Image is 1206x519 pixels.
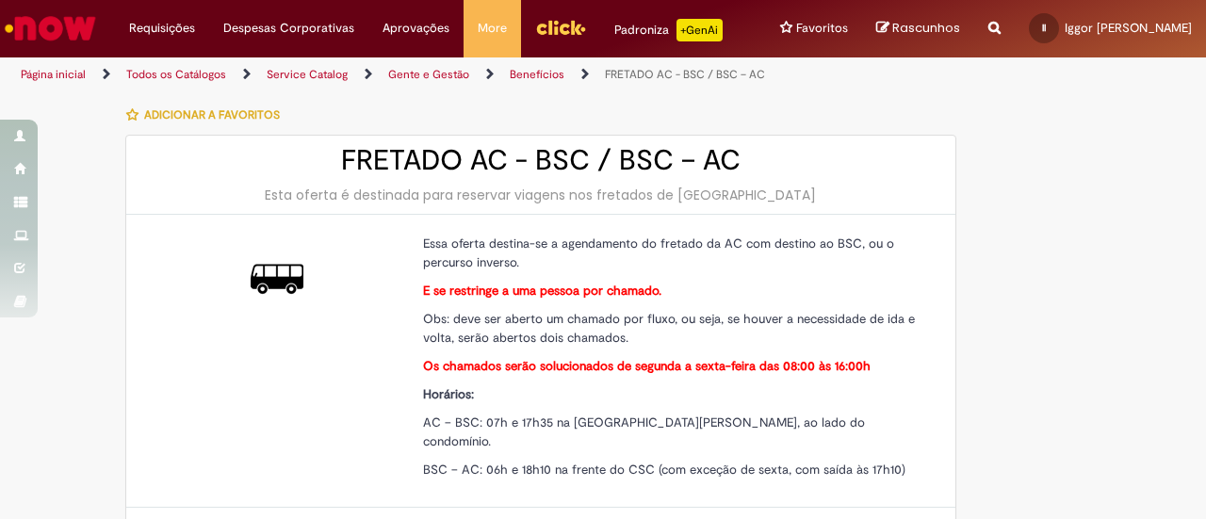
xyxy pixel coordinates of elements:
[423,235,894,270] span: Essa oferta destina-se a agendamento do fretado da AC com destino ao BSC, ou o percurso inverso.
[126,67,226,82] a: Todos os Catálogos
[876,20,960,38] a: Rascunhos
[478,19,507,38] span: More
[676,19,723,41] p: +GenAi
[423,462,905,478] span: BSC – AC: 06h e 18h10 na frente do CSC (com exceção de sexta, com saída às 17h10)
[14,57,790,92] ul: Trilhas de página
[423,311,915,346] span: Obs: deve ser aberto um chamado por fluxo, ou seja, se houver a necessidade de ida e volta, serão...
[144,107,280,122] span: Adicionar a Favoritos
[796,19,848,38] span: Favoritos
[129,19,195,38] span: Requisições
[423,283,661,299] strong: E se restringe a uma pessoa por chamado.
[423,386,474,402] strong: Horários:
[423,358,871,374] strong: Os chamados serão solucionados de segunda a sexta-feira das 08:00 às 16:00h
[145,186,937,204] div: Esta oferta é destinada para reservar viagens nos fretados de [GEOGRAPHIC_DATA]
[267,67,348,82] a: Service Catalog
[145,145,937,176] h2: FRETADO AC - BSC / BSC – AC
[1065,20,1192,36] span: Iggor [PERSON_NAME]
[251,252,303,305] img: FRETADO AC - BSC / BSC – AC
[21,67,86,82] a: Página inicial
[383,19,449,38] span: Aprovações
[2,9,99,47] img: ServiceNow
[614,19,723,41] div: Padroniza
[535,13,586,41] img: click_logo_yellow_360x200.png
[125,95,290,135] button: Adicionar a Favoritos
[423,414,865,449] span: AC – BSC: 07h e 17h35 na [GEOGRAPHIC_DATA][PERSON_NAME], ao lado do condomínio.
[510,67,564,82] a: Benefícios
[1042,22,1046,34] span: II
[388,67,469,82] a: Gente e Gestão
[223,19,354,38] span: Despesas Corporativas
[892,19,960,37] span: Rascunhos
[605,67,765,82] a: FRETADO AC - BSC / BSC – AC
